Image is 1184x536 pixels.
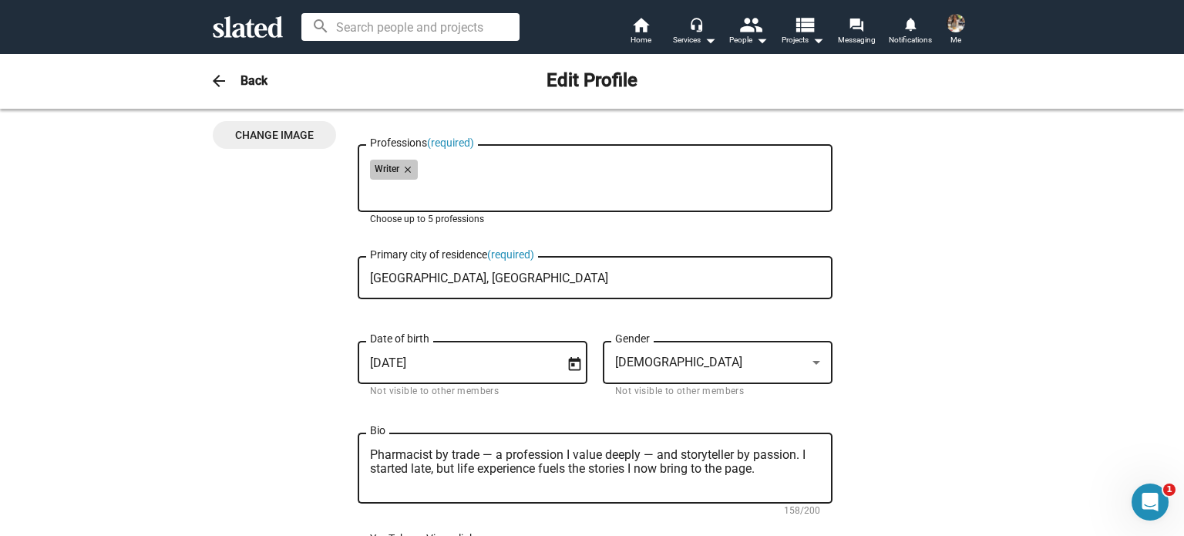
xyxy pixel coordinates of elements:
[739,13,762,35] mat-icon: people
[729,31,768,49] div: People
[752,31,771,49] mat-icon: arrow_drop_down
[849,17,863,32] mat-icon: forum
[673,31,716,49] div: Services
[370,214,484,226] mat-hint: Choose up to 5 professions
[829,15,883,49] a: Messaging
[213,121,336,149] button: Change Image
[689,17,703,31] mat-icon: headset_mic
[947,14,965,32] img: Gillian Yong
[668,15,721,49] button: Services
[561,350,588,377] button: Open calendar
[615,386,744,398] mat-hint: Not visible to other members
[793,13,816,35] mat-icon: view_list
[903,16,917,31] mat-icon: notifications
[547,69,637,93] h2: Edit Profile
[370,160,418,180] mat-chip: Writer
[809,31,827,49] mat-icon: arrow_drop_down
[370,386,499,398] mat-hint: Not visible to other members
[937,11,974,51] button: Gillian YongMe
[775,15,829,49] button: Projects
[210,72,228,90] mat-icon: arrow_back
[631,31,651,49] span: Home
[721,15,775,49] button: People
[782,31,824,49] span: Projects
[615,355,742,369] span: [DEMOGRAPHIC_DATA]
[240,72,267,89] h3: Back
[399,163,413,177] mat-icon: close
[784,505,820,517] mat-hint: 158/200
[225,121,324,149] span: Change Image
[701,31,719,49] mat-icon: arrow_drop_down
[614,15,668,49] a: Home
[631,15,650,34] mat-icon: home
[1132,484,1169,521] iframe: Intercom live chat
[883,15,937,49] a: Notifications
[950,31,961,49] span: Me
[889,31,932,49] span: Notifications
[838,31,876,49] span: Messaging
[301,13,520,41] input: Search people and projects
[1163,484,1176,496] span: 1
